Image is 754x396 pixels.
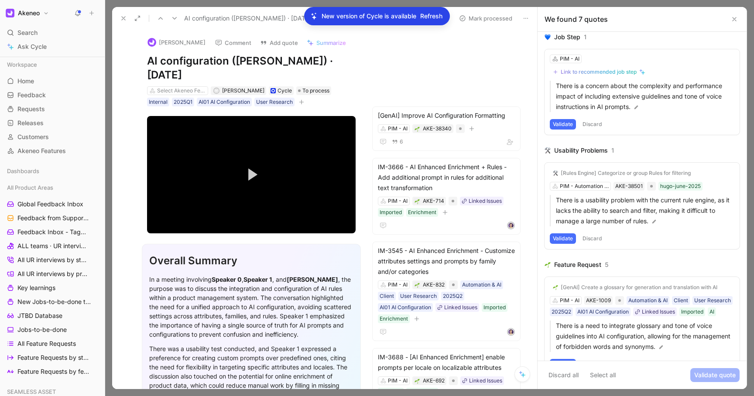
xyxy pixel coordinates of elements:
[554,32,580,42] div: Job Step
[214,89,219,93] div: M
[414,198,420,204] button: 🌱
[184,13,311,24] span: AI configuration ([PERSON_NAME]) · [DATE]
[3,164,101,180] div: Dashboards
[400,292,437,300] div: User Research
[3,116,101,130] a: Releases
[17,27,38,38] span: Search
[556,81,734,112] p: There is a concern about the complexity and performance impact of including extensive guidelines ...
[17,297,93,306] span: New Jobs-to-be-done to review ([PERSON_NAME])
[3,198,101,211] a: Global Feedback Inbox
[3,212,101,225] a: Feedback from Support Team
[199,98,250,106] div: AI01 AI Configuration
[414,126,420,132] button: 🌱
[17,105,45,113] span: Requests
[17,228,89,236] span: Feedback Inbox - Tagging
[322,11,416,21] p: New version of Cycle is available
[408,208,436,217] div: Enrichment
[157,86,206,95] div: Select Akeneo Features
[658,344,664,350] img: pen.svg
[579,119,605,130] button: Discard
[211,37,255,49] button: Comment
[18,9,40,17] h1: Akeneo
[287,276,338,283] strong: [PERSON_NAME]
[651,218,657,225] img: pen.svg
[17,256,89,264] span: All UR interviews by status
[7,167,39,175] span: Dashboards
[149,253,353,269] div: Overall Summary
[3,164,101,178] div: Dashboards
[17,147,66,155] span: Akeneo Features
[545,368,583,382] button: Discard all
[17,325,67,334] span: Jobs-to-be-done
[420,10,443,22] button: Refresh
[17,270,90,278] span: All UR interviews by projects
[17,353,90,362] span: Feature Requests by status
[420,11,442,21] span: Refresh
[144,36,209,49] button: logo[PERSON_NAME]
[243,276,272,283] strong: Speaker 1
[7,60,37,69] span: Workspace
[380,303,431,312] div: AI01 AI Configuration
[17,77,34,85] span: Home
[256,37,302,49] button: Add quote
[3,181,101,378] div: All Product AreasGlobal Feedback InboxFeedback from Support TeamFeedback Inbox - TaggingALL teams...
[423,376,445,385] div: AKE-692
[3,239,101,253] a: ALL teams · UR interviews
[423,280,445,289] div: AKE-832
[17,311,62,320] span: JTBD Database
[147,38,156,47] img: logo
[147,116,356,233] div: Video Player
[469,197,502,205] div: Linked Issues
[149,275,353,339] div: In a meeting involving , , and , the purpose was to discuss the integration and configuration of ...
[554,259,601,270] div: Feature Request
[553,285,558,290] img: 🌱
[174,98,192,106] div: 2025Q1
[17,133,49,141] span: Customers
[3,267,101,280] a: All UR interviews by projects
[380,314,408,323] div: Enrichment
[388,124,408,133] div: PIM - AI
[550,168,694,178] button: 🛠️[Rules Engine] Categorize or group Rules for filtering
[380,292,394,300] div: Client
[378,246,515,277] div: IM-3545 - AI Enhanced Enrichment - Customize attributes settings and prompts by family and/or cat...
[6,9,14,17] img: Akeneo
[3,144,101,157] a: Akeneo Features
[3,75,101,88] a: Home
[388,197,408,205] div: PIM - AI
[545,34,551,40] img: 💙
[400,139,403,144] span: 6
[579,359,605,369] button: Discard
[236,159,267,191] button: Play Video
[415,199,420,204] img: 🌱
[147,54,356,82] h1: AI configuration ([PERSON_NAME]) · [DATE]
[302,86,329,95] span: To process
[388,280,408,289] div: PIM - AI
[469,376,502,385] div: Linked Issues
[553,171,558,176] img: 🛠️
[17,367,90,376] span: Feature Requests by feature
[3,281,101,294] a: Key learnings
[415,379,420,384] img: 🌱
[212,276,242,283] strong: Speaker 0
[3,40,101,53] a: Ask Cycle
[7,183,53,192] span: All Product Areas
[17,91,46,99] span: Feedback
[17,41,47,52] span: Ask Cycle
[554,145,608,156] div: Usability Problems
[414,282,420,288] div: 🌱
[545,262,551,268] img: 🌱
[414,378,420,384] div: 🌱
[3,295,101,308] a: New Jobs-to-be-done to review ([PERSON_NAME])
[455,12,516,24] button: Mark processed
[378,352,515,373] div: IM-3688 - [AI Enhanced Enrichment] enable prompts per locale on localizable attributes
[3,337,101,350] a: All Feature Requests
[483,303,506,312] div: Imported
[586,368,620,382] button: Select all
[423,124,452,133] div: AKE-38340
[378,162,515,193] div: IM-3666 - AI Enhanced Enrichment + Rules - Add additional prompt in rules for additional text tra...
[3,26,101,39] div: Search
[390,137,405,147] button: 6
[443,292,463,300] div: 2025Q2
[550,359,576,369] button: Validate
